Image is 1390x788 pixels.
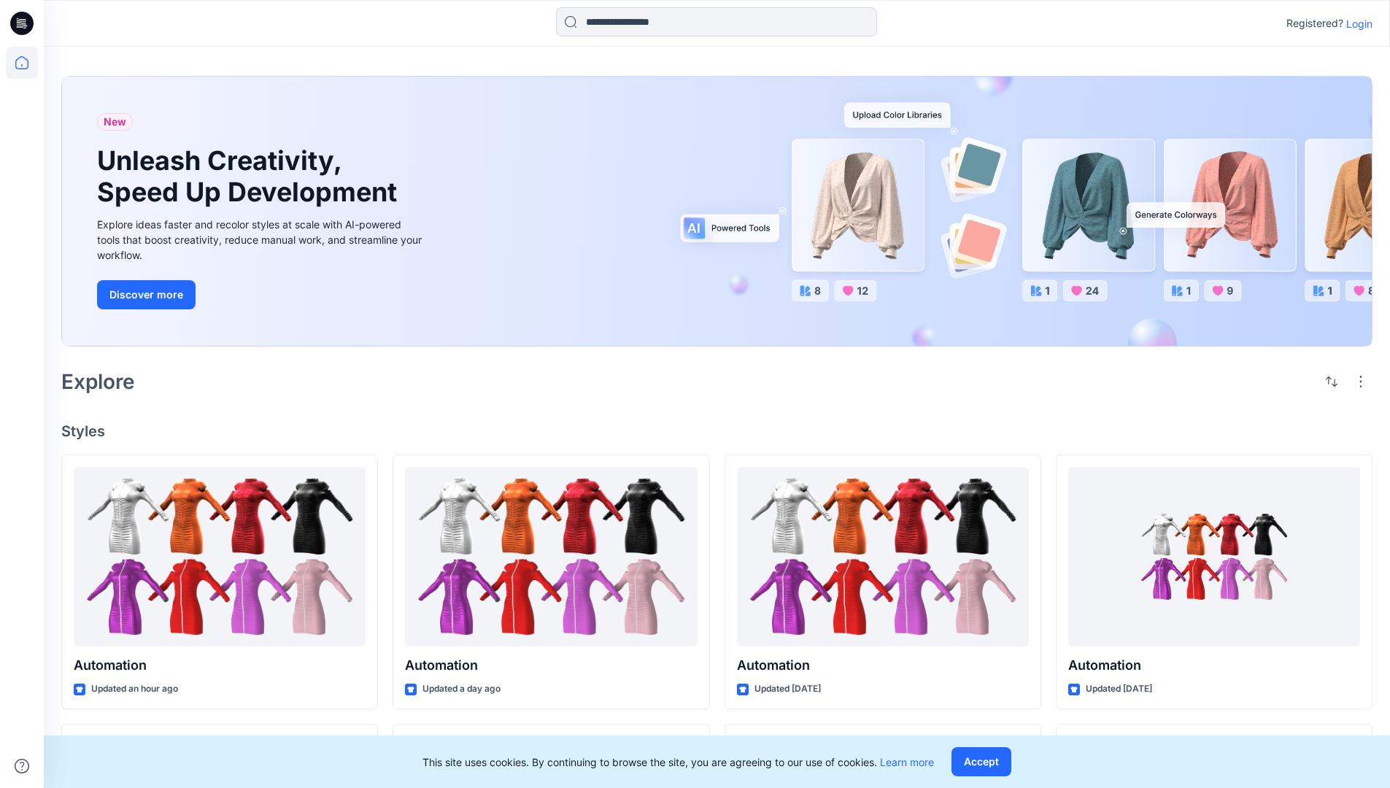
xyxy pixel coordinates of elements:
[1068,655,1360,676] p: Automation
[1068,467,1360,647] a: Automation
[97,280,196,309] button: Discover more
[74,655,366,676] p: Automation
[405,467,697,647] a: Automation
[422,681,501,697] p: Updated a day ago
[754,681,821,697] p: Updated [DATE]
[880,756,934,768] a: Learn more
[104,113,126,131] span: New
[1086,681,1152,697] p: Updated [DATE]
[61,370,135,393] h2: Explore
[422,754,934,770] p: This site uses cookies. By continuing to browse the site, you are agreeing to our use of cookies.
[74,467,366,647] a: Automation
[97,280,425,309] a: Discover more
[97,217,425,263] div: Explore ideas faster and recolor styles at scale with AI-powered tools that boost creativity, red...
[91,681,178,697] p: Updated an hour ago
[737,467,1029,647] a: Automation
[61,422,1372,440] h4: Styles
[737,655,1029,676] p: Automation
[951,747,1011,776] button: Accept
[405,655,697,676] p: Automation
[1346,16,1372,31] p: Login
[1286,15,1343,32] p: Registered?
[97,145,404,208] h1: Unleash Creativity, Speed Up Development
